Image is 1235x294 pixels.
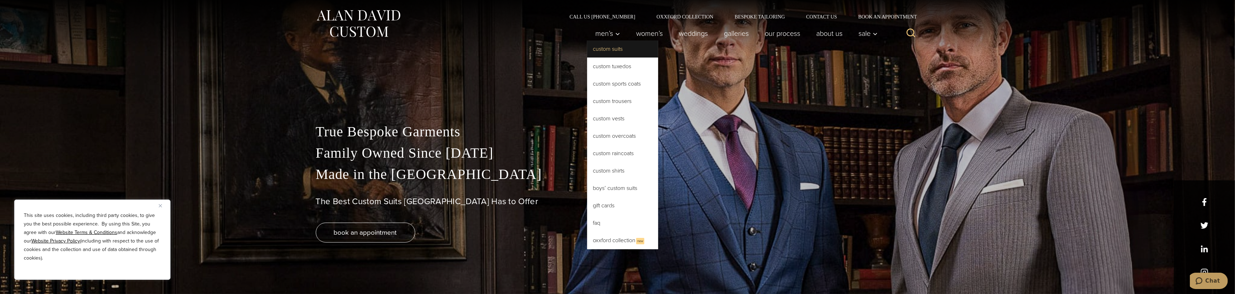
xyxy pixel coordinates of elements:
a: Our Process [757,26,808,40]
p: True Bespoke Garments Family Owned Since [DATE] Made in the [GEOGRAPHIC_DATA] [316,121,920,185]
a: About Us [808,26,850,40]
a: Gift Cards [587,197,658,214]
a: FAQ [587,214,658,232]
a: instagram [1201,268,1208,276]
a: Custom Overcoats [587,127,658,145]
button: Men’s sub menu toggle [587,26,628,40]
a: Bespoke Tailoring [724,14,795,19]
a: Oxxford CollectionNew [587,232,658,249]
a: weddings [671,26,716,40]
a: Galleries [716,26,757,40]
button: Close [159,201,167,210]
span: New [636,238,644,244]
a: Contact Us [796,14,848,19]
img: Alan David Custom [316,8,401,39]
a: Custom Raincoats [587,145,658,162]
img: Close [159,204,162,207]
button: Sale sub menu toggle [850,26,881,40]
a: Custom Shirts [587,162,658,179]
a: Custom Vests [587,110,658,127]
iframe: Opens a widget where you can chat to one of our agents [1190,273,1228,290]
a: facebook [1201,198,1208,206]
a: Boys’ Custom Suits [587,180,658,197]
h1: The Best Custom Suits [GEOGRAPHIC_DATA] Has to Offer [316,196,920,207]
a: Women’s [628,26,671,40]
a: Call Us [PHONE_NUMBER] [559,14,646,19]
button: View Search Form [903,25,920,42]
a: Custom Suits [587,40,658,58]
p: This site uses cookies, including third party cookies, to give you the best possible experience. ... [24,211,161,262]
a: Custom Sports Coats [587,75,658,92]
a: Book an Appointment [847,14,919,19]
a: Custom Tuxedos [587,58,658,75]
a: Oxxford Collection [646,14,724,19]
nav: Secondary Navigation [559,14,920,19]
a: book an appointment [316,223,415,243]
a: linkedin [1201,245,1208,253]
span: book an appointment [334,227,397,238]
a: Website Terms & Conditions [56,229,117,236]
a: Website Privacy Policy [31,237,80,245]
a: Custom Trousers [587,93,658,110]
a: x/twitter [1201,222,1208,229]
nav: Primary Navigation [587,26,881,40]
